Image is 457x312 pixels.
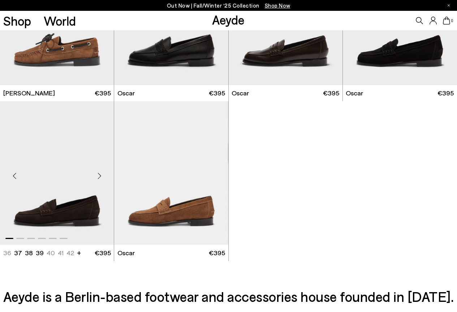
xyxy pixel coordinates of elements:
span: €395 [95,248,111,257]
span: €395 [323,89,339,98]
li: 37 [14,248,22,257]
li: 38 [25,248,33,257]
a: Oscar €395 [114,85,228,101]
a: Oscar €395 [229,85,342,101]
span: Oscar [117,89,135,98]
a: Oscar €395 [114,245,228,261]
div: Next slide [89,165,110,187]
span: €395 [437,89,454,98]
a: 0 [443,17,450,25]
a: Shop [3,14,31,27]
a: 6 / 6 1 / 6 2 / 6 3 / 6 4 / 6 5 / 6 6 / 6 1 / 6 Next slide Previous slide [114,101,228,245]
p: Out Now | Fall/Winter ‘25 Collection [167,1,290,10]
img: Oscar Suede Loafers [228,101,342,245]
div: 2 / 6 [114,101,228,245]
span: Oscar [232,89,249,98]
img: Oscar Suede Loafers [114,101,228,245]
div: Previous slide [4,165,25,187]
span: €395 [209,89,225,98]
a: Oscar €395 [343,85,457,101]
li: 39 [36,248,44,257]
span: €395 [95,89,111,98]
span: €395 [209,248,225,257]
div: 2 / 6 [228,101,342,245]
a: World [44,14,76,27]
span: 0 [450,19,454,23]
ul: variant [3,248,72,257]
li: + [77,248,81,257]
a: Aeyde [212,12,245,27]
span: Oscar [117,248,135,257]
h3: Aeyde is a Berlin-based footwear and accessories house founded in [DATE]. [3,286,454,306]
span: Navigate to /collections/new-in [265,2,290,9]
span: Oscar [346,89,363,98]
span: [PERSON_NAME] [3,89,55,98]
div: 1 / 6 [114,101,228,245]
